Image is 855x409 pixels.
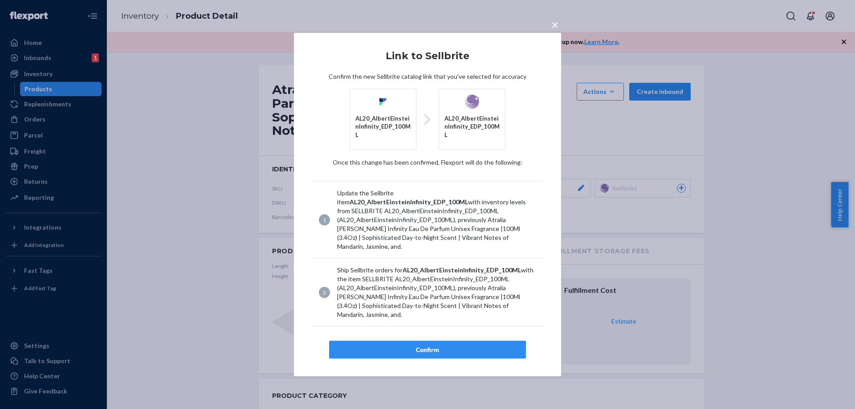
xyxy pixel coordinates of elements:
div: Update the Sellbrite item with inventory levels from SELLBRITE AL20_AlbertEinsteinInfinity_EDP_10... [337,189,536,251]
span: AL20_AlbertEinsteinInfinity_EDP_100ML [403,266,521,274]
p: Confirm the new Sellbrite catalog link that you've selected for accuracy [312,72,543,81]
div: Ship Sellbrite orders for with the item SELLBRITE AL20_AlbertEinsteinInfinity_EDP_100ML (AL20_Alb... [337,266,536,319]
div: 1 [319,214,330,225]
h2: Link to Sellbrite [312,50,543,61]
div: Confirm [337,345,518,354]
div: AL20_AlbertEinsteinInfinity_EDP_100ML [444,114,500,139]
div: AL20_AlbertEinsteinInfinity_EDP_100ML [355,114,411,139]
button: Confirm [329,341,526,359]
span: × [551,16,558,32]
span: AL20_AlbertEinsteinInfinity_EDP_100ML [350,198,468,206]
img: Flexport logo [376,94,390,109]
div: 2 [319,287,330,298]
p: Once this change has been confirmed, Flexport will do the following: [312,158,543,167]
